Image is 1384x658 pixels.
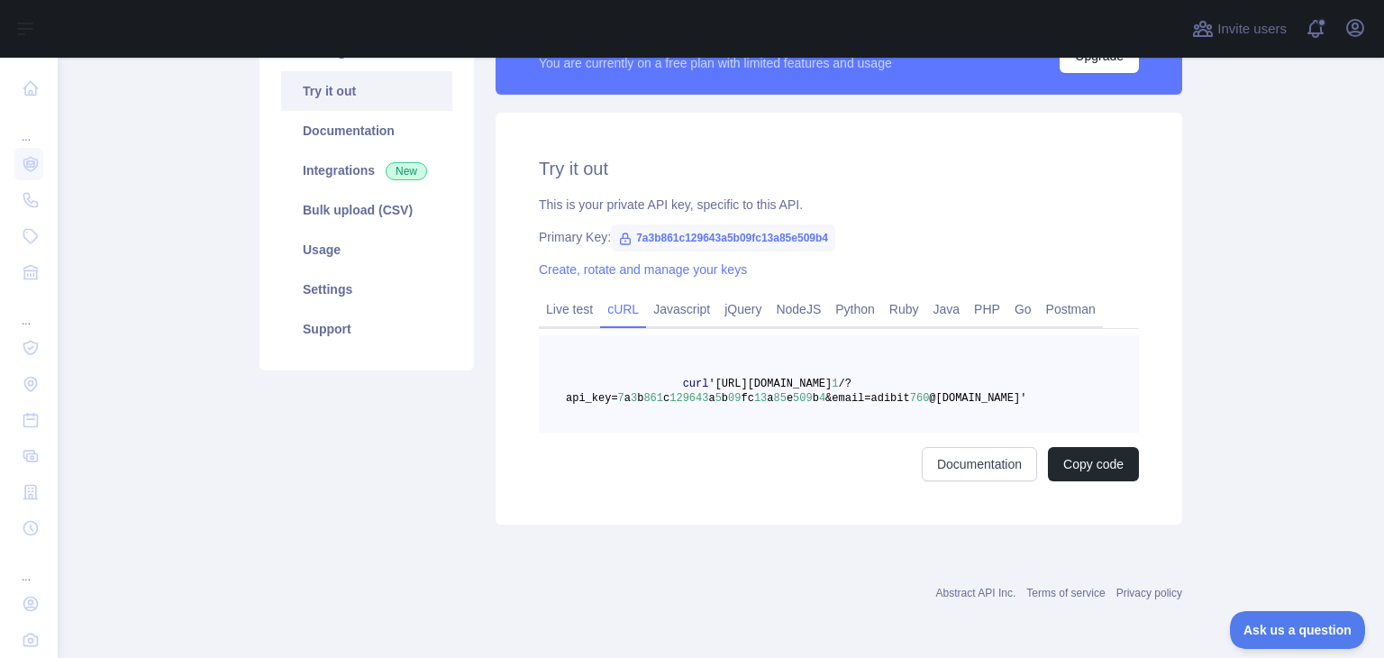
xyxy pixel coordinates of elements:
span: 1 [832,378,838,390]
span: a [708,392,715,405]
div: This is your private API key, specific to this API. [539,196,1139,214]
a: Documentation [281,111,452,151]
span: 509 [793,392,813,405]
span: b [637,392,643,405]
span: @[DOMAIN_NAME]' [929,392,1026,405]
a: Python [828,295,882,324]
span: 129643 [669,392,708,405]
span: '[URL][DOMAIN_NAME] [708,378,832,390]
span: 5 [715,392,722,405]
span: a [767,392,773,405]
iframe: Toggle Customer Support [1230,611,1366,649]
span: e [787,392,793,405]
div: Primary Key: [539,228,1139,246]
a: NodeJS [769,295,828,324]
span: 13 [754,392,767,405]
span: 7a3b861c129643a5b09fc13a85e509b4 [611,224,835,251]
span: New [386,162,427,180]
span: 85 [773,392,786,405]
a: Postman [1039,295,1103,324]
span: curl [683,378,709,390]
a: Terms of service [1026,587,1105,599]
span: 861 [643,392,663,405]
a: Try it out [281,71,452,111]
div: ... [14,548,43,584]
span: fc [741,392,753,405]
a: Abstract API Inc. [936,587,1016,599]
div: ... [14,292,43,328]
a: Settings [281,270,452,309]
a: Usage [281,230,452,270]
a: Integrations New [281,151,452,190]
a: Documentation [922,447,1037,481]
a: jQuery [717,295,769,324]
a: Live test [539,295,600,324]
span: b [722,392,728,405]
span: 7 [618,392,624,405]
button: Invite users [1188,14,1290,43]
div: You are currently on a free plan with limited features and usage [539,54,892,72]
a: Ruby [882,295,926,324]
a: Support [281,309,452,349]
a: Privacy policy [1116,587,1182,599]
h2: Try it out [539,156,1139,181]
span: 09 [728,392,741,405]
span: b [813,392,819,405]
button: Copy code [1048,447,1139,481]
span: a [624,392,631,405]
div: ... [14,108,43,144]
a: Java [926,295,968,324]
span: &email=adibit [825,392,910,405]
a: cURL [600,295,646,324]
a: Bulk upload (CSV) [281,190,452,230]
span: 3 [631,392,637,405]
a: Create, rotate and manage your keys [539,262,747,277]
a: Go [1007,295,1039,324]
span: 4 [819,392,825,405]
a: PHP [967,295,1007,324]
span: c [663,392,669,405]
span: Invite users [1217,19,1287,40]
span: 760 [910,392,930,405]
a: Javascript [646,295,717,324]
